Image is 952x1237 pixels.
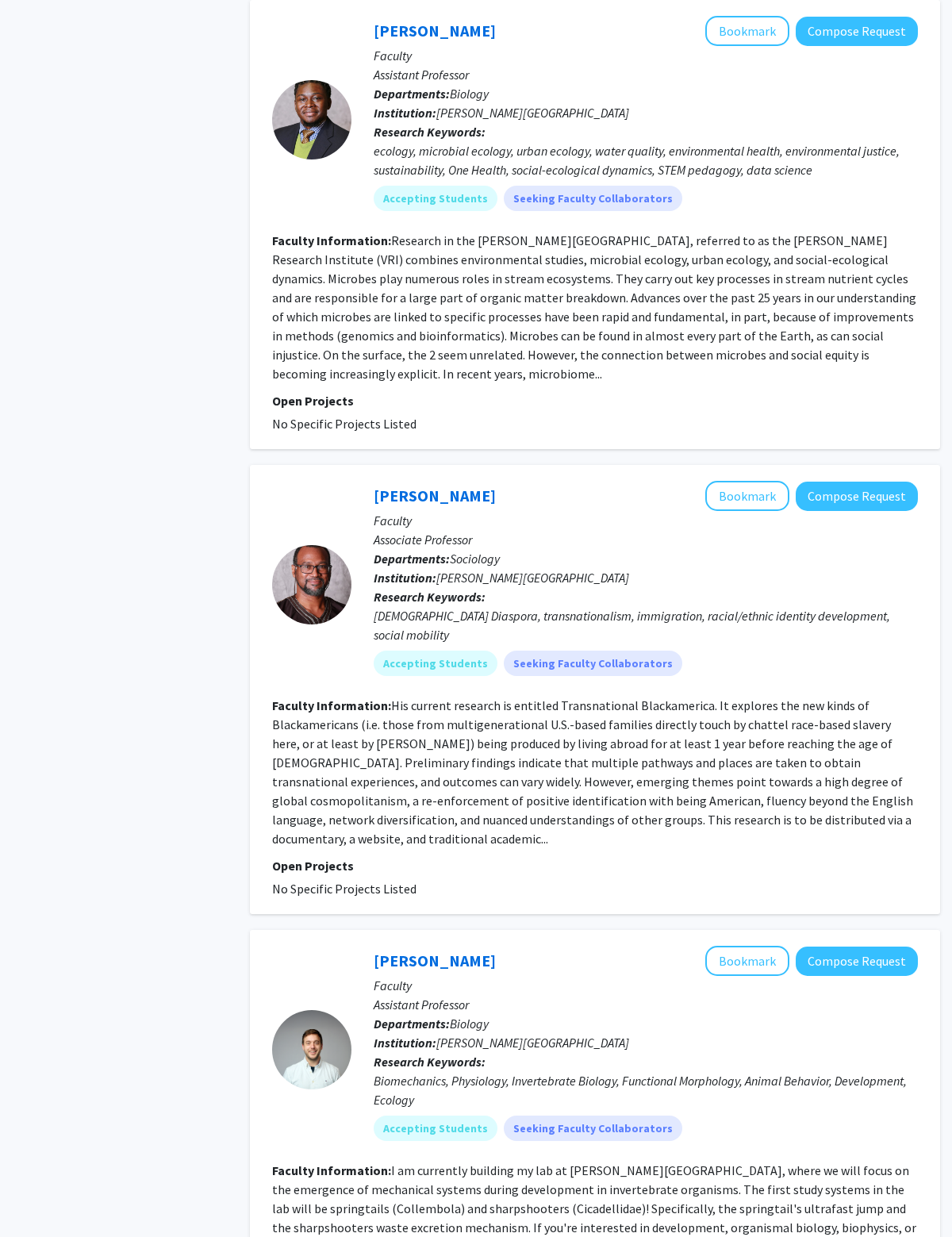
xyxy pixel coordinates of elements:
[374,124,486,140] b: Research Keywords:
[374,606,918,644] div: [DEMOGRAPHIC_DATA] Diaspora, transnationalism, immigration, racial/ethnic identity development, s...
[272,232,391,248] b: Faculty Information:
[374,1035,436,1051] b: Institution:
[504,186,682,211] mat-chip: Seeking Faculty Collaborators
[272,856,918,875] p: Open Projects
[796,17,918,46] button: Compose Request to Ethell Vereen, Jr.
[450,551,500,567] span: Sociology
[374,86,450,102] b: Departments:
[705,946,789,976] button: Add Jacob Harrison to Bookmarks
[272,697,913,847] fg-read-more: His current research is entitled Transnational Blackamerica. It explores the new kinds of Blackam...
[705,481,789,511] button: Add Mansa King to Bookmarks
[374,995,918,1014] p: Assistant Professor
[450,86,489,102] span: Biology
[272,1162,391,1178] b: Faculty Information:
[374,186,497,211] mat-chip: Accepting Students
[374,486,496,505] a: [PERSON_NAME]
[504,651,682,676] mat-chip: Seeking Faculty Collaborators
[374,1016,450,1031] b: Departments:
[374,105,436,121] b: Institution:
[374,1054,486,1070] b: Research Keywords:
[796,482,918,511] button: Compose Request to Mansa King
[374,570,436,586] b: Institution:
[374,551,450,567] b: Departments:
[436,1035,629,1051] span: [PERSON_NAME][GEOGRAPHIC_DATA]
[374,589,486,605] b: Research Keywords:
[504,1116,682,1141] mat-chip: Seeking Faculty Collaborators
[374,46,918,65] p: Faculty
[272,697,391,713] b: Faculty Information:
[796,947,918,976] button: Compose Request to Jacob Harrison
[272,881,416,897] span: No Specific Projects Listed
[374,1071,918,1109] div: Biomechanics, Physiology, Invertebrate Biology, Functional Morphology, Animal Behavior, Developme...
[374,651,497,676] mat-chip: Accepting Students
[705,16,789,46] button: Add Ethell Vereen, Jr. to Bookmarks
[374,21,496,40] a: [PERSON_NAME]
[450,1016,489,1031] span: Biology
[374,976,918,995] p: Faculty
[374,141,918,179] div: ecology, microbial ecology, urban ecology, water quality, environmental health, environmental jus...
[272,391,918,410] p: Open Projects
[374,511,918,530] p: Faculty
[374,530,918,549] p: Associate Professor
[12,1166,67,1225] iframe: Chat
[374,1116,497,1141] mat-chip: Accepting Students
[436,105,629,121] span: [PERSON_NAME][GEOGRAPHIC_DATA]
[436,570,629,586] span: [PERSON_NAME][GEOGRAPHIC_DATA]
[272,232,916,382] fg-read-more: Research in the [PERSON_NAME][GEOGRAPHIC_DATA], referred to as the [PERSON_NAME] Research Institu...
[374,65,918,84] p: Assistant Professor
[374,951,496,970] a: [PERSON_NAME]
[272,416,416,432] span: No Specific Projects Listed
